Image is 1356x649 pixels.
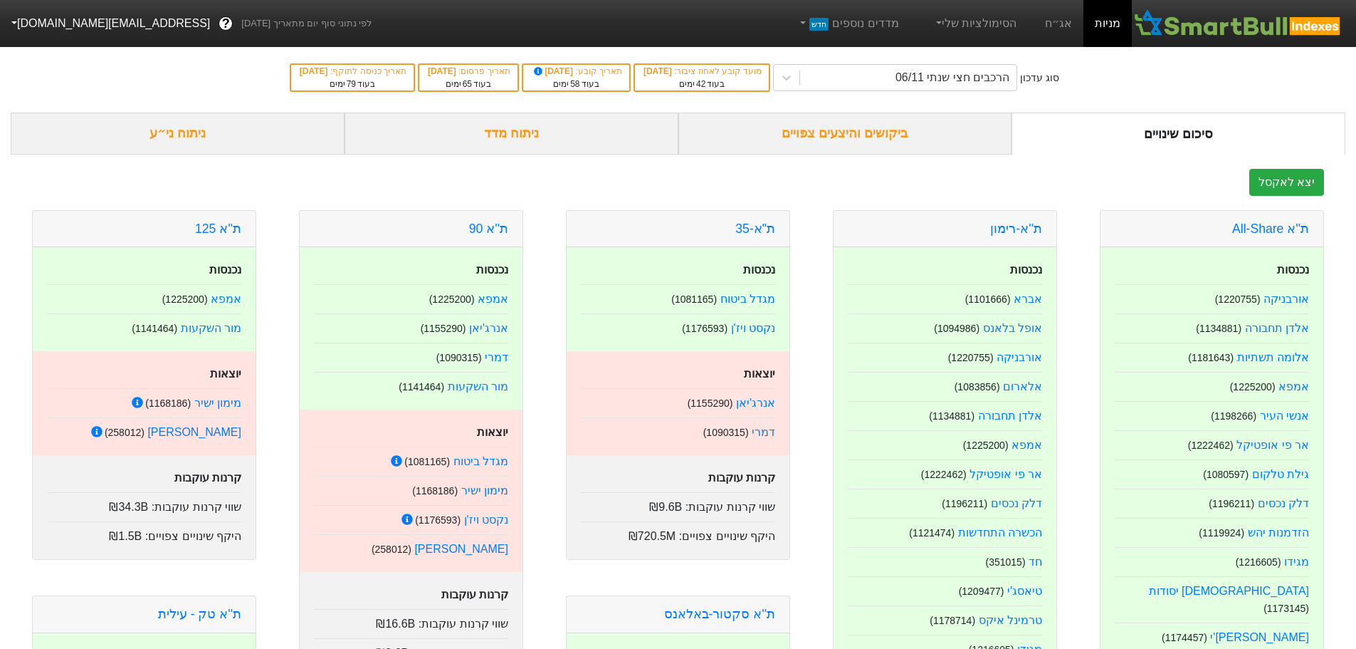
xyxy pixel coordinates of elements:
[530,65,622,78] div: תאריך קובע :
[731,322,776,334] a: נקסט ויז'ן
[581,492,775,516] div: שווי קרנות עוקבות :
[464,514,509,526] a: נקסט ויז'ן
[649,501,682,513] span: ₪9.6B
[809,18,829,31] span: חדש
[532,66,576,76] span: [DATE]
[485,351,508,363] a: דמרי
[209,264,241,276] strong: נכנסות
[414,543,508,555] a: [PERSON_NAME]
[629,530,676,542] span: ₪720.5M
[570,79,579,89] span: 58
[404,456,450,467] small: ( 1081165 )
[744,368,775,380] strong: יוצאות
[1215,294,1261,305] small: ( 1220755 )
[145,398,191,409] small: ( 1168186 )
[463,79,472,89] span: 65
[985,556,1025,568] small: ( 351015 )
[11,113,345,155] div: ניתוח ני״ע
[642,65,762,78] div: מועד קובע לאחוז ציבור :
[983,322,1042,334] a: אופל בלאנס
[991,497,1042,509] a: דלק נכסים
[421,323,466,334] small: ( 1155290 )
[581,521,775,545] div: היקף שינויים צפויים :
[792,9,905,38] a: מדדים נוספיםחדש
[735,222,775,236] a: ת"א-35
[990,222,1042,236] a: ת''א-רימון
[1252,468,1309,480] a: גילת טלקום
[1236,439,1309,451] a: אר פי אופטיקל
[300,66,330,76] span: [DATE]
[642,78,762,90] div: בעוד ימים
[929,410,974,422] small: ( 1134881 )
[1237,351,1309,363] a: אלומה תשתיות
[1162,632,1207,643] small: ( 1174457 )
[682,323,727,334] small: ( 1176593 )
[211,293,241,305] a: אמפא
[158,607,241,621] a: ת''א טק - עילית
[530,78,622,90] div: בעוד ימים
[678,113,1012,155] div: ביקושים והיצעים צפויים
[426,78,510,90] div: בעוד ימים
[664,607,775,621] a: ת''א סקטור-באלאנס
[109,530,142,542] span: ₪1.5B
[927,9,1023,38] a: הסימולציות שלי
[298,78,406,90] div: בעוד ימים
[1029,556,1042,568] a: חד
[1196,323,1241,334] small: ( 1134881 )
[1277,264,1309,276] strong: נכנסות
[708,472,775,484] strong: קרנות עוקבות
[195,222,241,236] a: ת''א 125
[476,264,508,276] strong: נכנסות
[376,618,415,630] span: ₪16.6B
[963,440,1009,451] small: ( 1225200 )
[1210,631,1309,643] a: [PERSON_NAME]'י
[671,294,717,305] small: ( 1081165 )
[948,352,994,363] small: ( 1220755 )
[934,323,979,334] small: ( 1094986 )
[909,527,955,539] small: ( 1121474 )
[436,352,482,363] small: ( 1090315 )
[955,381,1000,393] small: ( 1083856 )
[428,66,458,76] span: [DATE]
[415,514,461,526] small: ( 1176593 )
[181,322,241,334] a: מור השקעות
[643,66,674,76] span: [DATE]
[942,498,987,509] small: ( 1196211 )
[429,294,475,305] small: ( 1225200 )
[1278,380,1309,393] a: אמפא
[1010,264,1042,276] strong: נכנסות
[696,79,705,89] span: 42
[298,65,406,78] div: תאריך כניסה לתוקף :
[1014,293,1042,305] a: אברא
[997,351,1042,363] a: אורבניקה
[688,398,733,409] small: ( 1155290 )
[399,381,444,393] small: ( 1141464 )
[478,293,508,305] a: אמפא
[1209,498,1254,509] small: ( 1196211 )
[1199,527,1244,539] small: ( 1119924 )
[1263,603,1309,614] small: ( 1173145 )
[703,427,749,438] small: ( 1090315 )
[477,426,508,438] strong: יוצאות
[469,222,508,236] a: ת''א 90
[47,521,241,545] div: היקף שינויים צפויים :
[720,293,775,305] a: מגדל ביטוח
[1007,585,1042,597] a: טיאסג'י
[959,586,1004,597] small: ( 1209477 )
[453,455,508,467] a: מגדל ביטוח
[441,588,508,601] strong: קרנות עוקבות
[147,426,241,438] a: [PERSON_NAME]
[1211,410,1256,422] small: ( 1198266 )
[1258,497,1309,509] a: דלק נכסים
[958,526,1042,539] a: הכשרה התחדשות
[979,614,1042,626] a: טרמינל איקס
[1232,222,1309,236] a: ת''א All-Share
[448,380,508,393] a: מור השקעות
[426,65,510,78] div: תאריך פרסום :
[1011,439,1042,451] a: אמפא
[461,484,508,497] a: מימון ישיר
[1020,71,1059,85] div: סוג עדכון
[978,410,1042,422] a: אלדן תחבורה
[1249,169,1324,196] button: יצא לאקסל
[1245,322,1309,334] a: אלדן תחבורה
